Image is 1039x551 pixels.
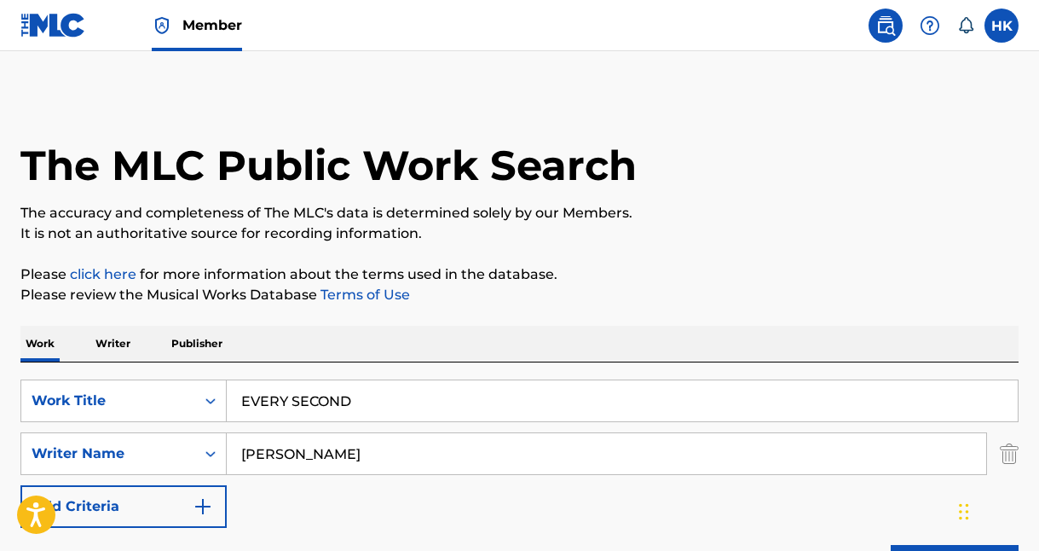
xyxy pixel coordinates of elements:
p: Writer [90,326,136,362]
img: MLC Logo [20,13,86,38]
div: Writer Name [32,444,185,464]
a: click here [70,266,136,282]
p: Please review the Musical Works Database [20,285,1019,305]
span: Member [182,15,242,35]
h1: The MLC Public Work Search [20,140,637,191]
p: Work [20,326,60,362]
img: search [875,15,896,36]
p: Publisher [166,326,228,362]
img: Top Rightsholder [152,15,172,36]
div: User Menu [984,9,1019,43]
p: Please for more information about the terms used in the database. [20,264,1019,285]
button: Add Criteria [20,485,227,528]
div: Chat-widget [954,469,1039,551]
div: Træk [959,486,969,537]
a: Public Search [869,9,903,43]
img: 9d2ae6d4665cec9f34b9.svg [193,496,213,517]
div: Help [913,9,947,43]
div: Notifications [957,17,974,34]
p: It is not an authoritative source for recording information. [20,223,1019,244]
iframe: Chat Widget [954,469,1039,551]
div: Work Title [32,391,185,411]
iframe: Resource Center [991,330,1039,467]
a: Terms of Use [317,287,410,303]
p: The accuracy and completeness of The MLC's data is determined solely by our Members. [20,203,1019,223]
img: help [920,15,940,36]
